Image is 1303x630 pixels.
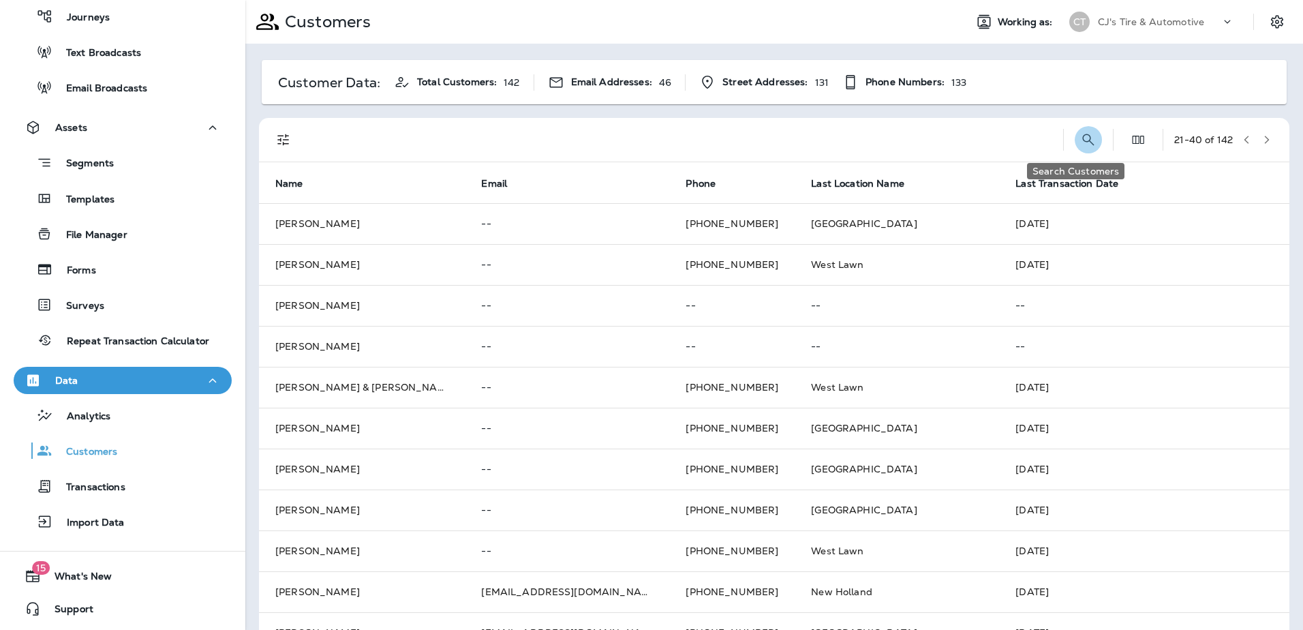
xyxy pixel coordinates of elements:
p: 131 [815,77,829,88]
p: -- [481,218,653,229]
button: Templates [14,184,232,213]
td: [EMAIL_ADDRESS][DOMAIN_NAME] [465,571,669,612]
p: Transactions [52,481,125,494]
p: 133 [951,77,966,88]
p: -- [686,341,778,352]
button: Edit Fields [1124,126,1152,153]
p: -- [1015,341,1273,352]
p: Surveys [52,300,104,313]
p: Analytics [53,410,110,423]
td: [PERSON_NAME] [259,244,465,285]
span: Working as: [998,16,1056,28]
p: Import Data [53,517,125,530]
button: Assets [14,114,232,141]
p: Repeat Transaction Calculator [53,335,209,348]
td: [PHONE_NUMBER] [669,449,795,490]
td: [PHONE_NUMBER] [669,367,795,408]
p: -- [481,464,653,475]
button: Settings [1265,10,1289,34]
span: Last Transaction Date [1015,178,1118,190]
td: [PERSON_NAME] [259,408,465,449]
span: Total Customers: [417,76,497,88]
span: New Holland [811,586,872,598]
td: [PERSON_NAME] [259,285,465,326]
button: Search Customers [1075,126,1102,153]
span: [GEOGRAPHIC_DATA] [811,463,917,475]
p: -- [481,259,653,270]
p: -- [481,382,653,393]
span: Phone Numbers: [865,76,945,88]
p: 142 [504,77,519,88]
button: 15What's New [14,562,232,590]
td: [DATE] [999,203,1289,244]
p: -- [811,341,983,352]
td: [DATE] [999,367,1289,408]
span: Email Addresses: [571,76,652,88]
span: [GEOGRAPHIC_DATA] [811,504,917,516]
span: Name [275,177,321,190]
p: Text Broadcasts [52,47,141,60]
button: Transactions [14,472,232,500]
button: Support [14,595,232,622]
span: West Lawn [811,545,863,557]
p: Assets [55,122,87,133]
button: Forms [14,255,232,284]
span: Last Location Name [811,178,904,190]
td: [PERSON_NAME] [259,490,465,530]
button: Repeat Transaction Calculator [14,326,232,355]
span: [GEOGRAPHIC_DATA] [811,217,917,230]
td: [PHONE_NUMBER] [669,244,795,285]
td: [PERSON_NAME] & [PERSON_NAME] [259,367,465,408]
div: CT [1069,12,1090,32]
p: Journeys [53,12,110,25]
button: Surveys [14,290,232,319]
span: Phone [686,178,716,190]
td: [DATE] [999,530,1289,571]
td: [PHONE_NUMBER] [669,530,795,571]
button: Filters [270,126,297,153]
td: [PERSON_NAME] [259,530,465,571]
p: Data [55,375,78,386]
button: Email Broadcasts [14,73,232,102]
p: CJ's Tire & Automotive [1098,16,1204,27]
span: West Lawn [811,381,863,393]
button: Data [14,367,232,394]
td: [PHONE_NUMBER] [669,571,795,612]
span: Last Transaction Date [1015,177,1136,190]
span: Last Location Name [811,177,922,190]
td: [DATE] [999,244,1289,285]
p: -- [1015,300,1273,311]
td: [PERSON_NAME] [259,326,465,367]
td: [PERSON_NAME] [259,571,465,612]
button: Analytics [14,401,232,430]
td: [PERSON_NAME] [259,203,465,244]
span: Street Addresses: [722,76,808,88]
span: West Lawn [811,258,863,271]
span: [GEOGRAPHIC_DATA] [811,422,917,434]
span: Phone [686,177,733,190]
p: Templates [52,194,114,207]
td: [DATE] [999,449,1289,490]
span: Name [275,178,303,190]
p: -- [481,423,653,434]
p: -- [686,300,778,311]
div: Search Customers [1027,163,1124,179]
p: Customers [52,446,117,459]
div: 21 - 40 of 142 [1174,134,1233,145]
span: Email [481,178,507,190]
button: Segments [14,148,232,177]
span: 15 [32,561,50,575]
p: Customer Data: [278,77,380,88]
p: -- [481,545,653,556]
p: -- [481,300,653,311]
p: 46 [659,77,671,88]
p: Email Broadcasts [52,82,147,95]
td: [PHONE_NUMBER] [669,408,795,449]
p: Customers [279,12,371,32]
p: -- [481,341,653,352]
span: Email [481,177,525,190]
td: [DATE] [999,490,1289,530]
td: [DATE] [999,408,1289,449]
p: Forms [53,265,96,277]
button: Text Broadcasts [14,37,232,66]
